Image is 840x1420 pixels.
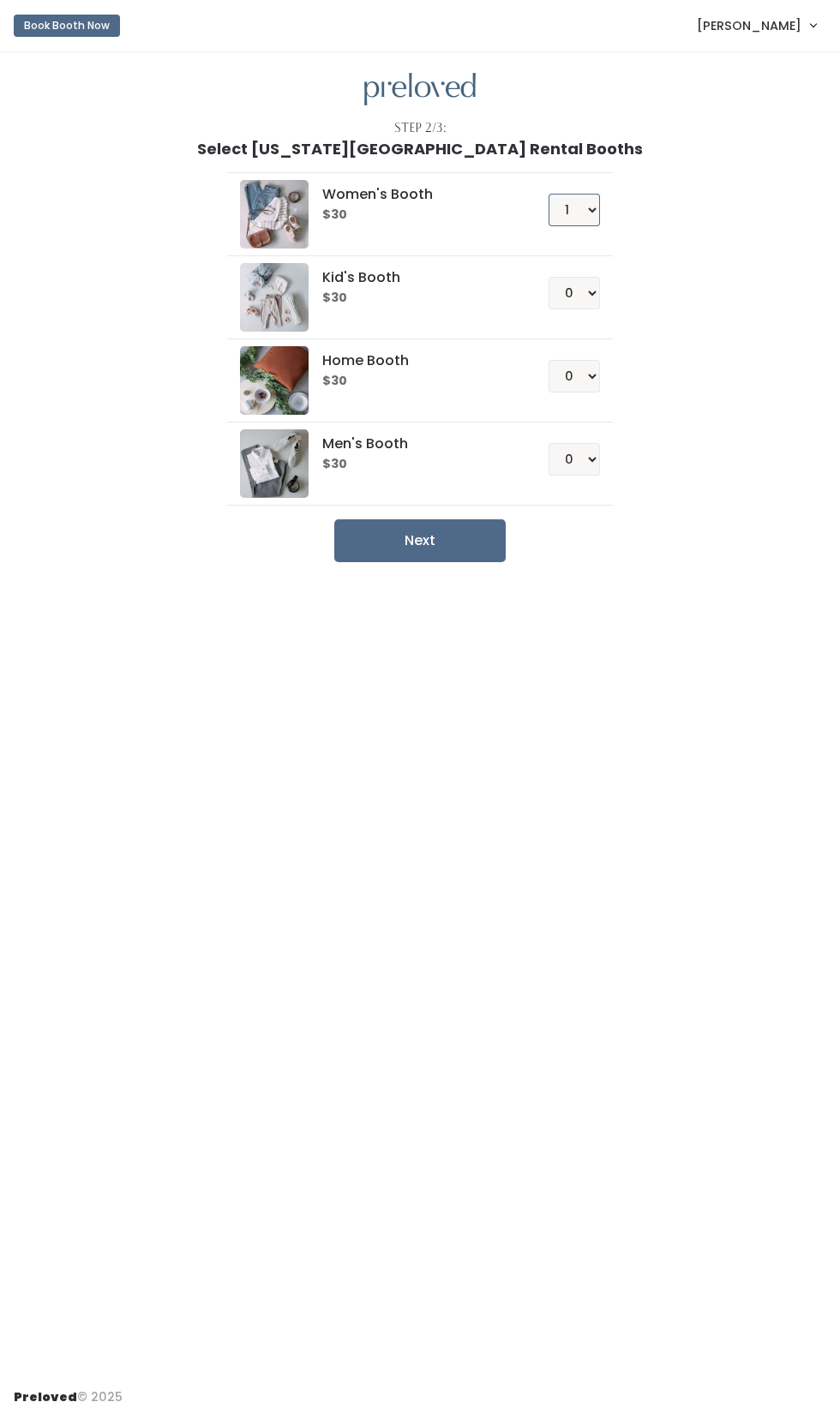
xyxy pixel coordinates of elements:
div: © 2025 [14,1375,123,1406]
span: Preloved [14,1388,77,1405]
h6: $30 [322,291,508,305]
h6: $30 [322,374,508,388]
button: Book Booth Now [14,15,120,37]
h6: $30 [322,458,508,471]
img: preloved logo [240,346,309,415]
img: preloved logo [240,263,309,332]
a: Book Booth Now [14,7,120,45]
h5: Women's Booth [322,187,508,202]
img: preloved logo [240,180,309,249]
h5: Kid's Booth [322,270,508,285]
h6: $30 [322,208,508,222]
div: Step 2/3: [394,119,447,137]
h1: Select [US_STATE][GEOGRAPHIC_DATA] Rental Booths [197,141,643,158]
h5: Men's Booth [322,436,508,452]
img: preloved logo [364,73,476,106]
a: [PERSON_NAME] [680,7,833,44]
img: preloved logo [240,429,309,498]
button: Next [334,519,506,562]
h5: Home Booth [322,353,508,368]
span: [PERSON_NAME] [697,16,801,35]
